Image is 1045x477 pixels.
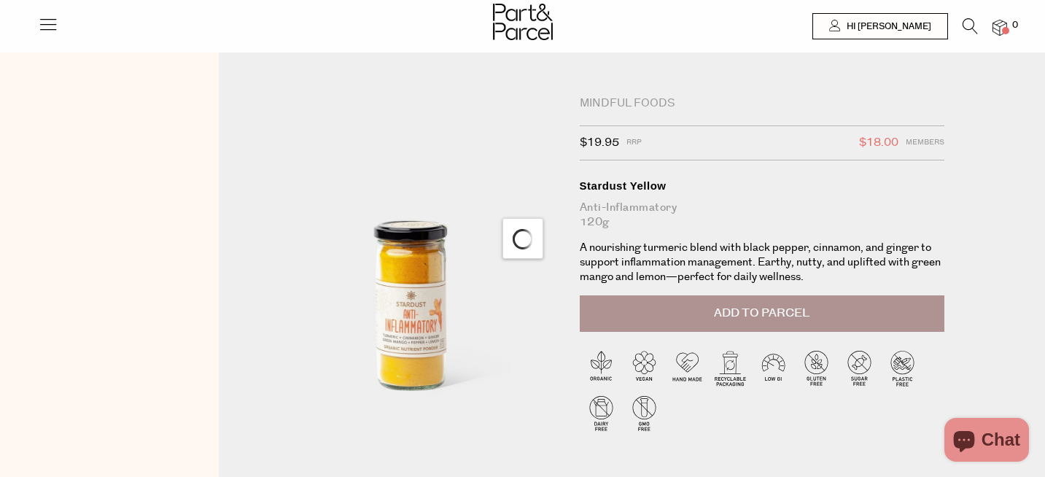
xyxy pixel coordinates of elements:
[881,346,924,389] img: P_P-ICONS-Live_Bec_V11_Plastic_Free.svg
[1009,19,1022,32] span: 0
[812,13,948,39] a: Hi [PERSON_NAME]
[714,305,809,322] span: Add to Parcel
[666,346,709,389] img: P_P-ICONS-Live_Bec_V11_Handmade.svg
[992,20,1007,35] a: 0
[752,346,795,389] img: P_P-ICONS-Live_Bec_V11_Low_Gi.svg
[580,179,944,193] div: Stardust Yellow
[795,346,838,389] img: P_P-ICONS-Live_Bec_V11_Gluten_Free.svg
[838,346,881,389] img: P_P-ICONS-Live_Bec_V11_Sugar_Free.svg
[493,4,553,40] img: Part&Parcel
[859,133,898,152] span: $18.00
[580,295,944,332] button: Add to Parcel
[626,133,642,152] span: RRP
[709,346,752,389] img: P_P-ICONS-Live_Bec_V11_Recyclable_Packaging.svg
[263,96,558,465] img: Stardust Yellow
[906,133,944,152] span: Members
[843,20,931,33] span: Hi [PERSON_NAME]
[623,346,666,389] img: P_P-ICONS-Live_Bec_V11_Vegan.svg
[940,418,1033,465] inbox-online-store-chat: Shopify online store chat
[580,133,619,152] span: $19.95
[623,392,666,435] img: P_P-ICONS-Live_Bec_V11_GMO_Free.svg
[580,346,623,389] img: P_P-ICONS-Live_Bec_V11_Organic.svg
[580,201,944,230] div: Anti-Inflammatory 120g
[580,96,944,111] div: Mindful Foods
[580,241,944,284] p: A nourishing turmeric blend with black pepper, cinnamon, and ginger to support inflammation manag...
[580,392,623,435] img: P_P-ICONS-Live_Bec_V11_Dairy_Free.svg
